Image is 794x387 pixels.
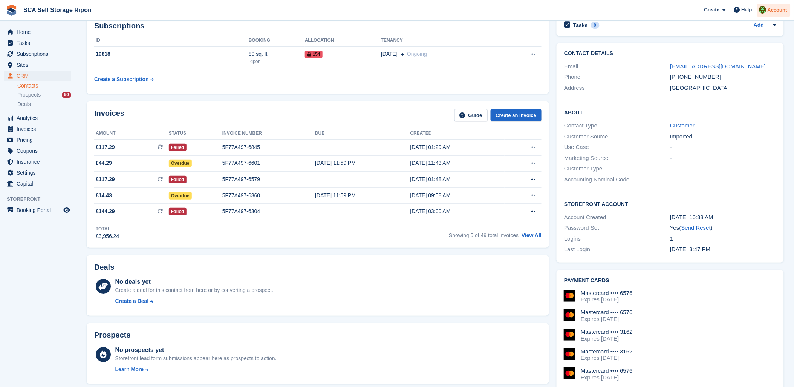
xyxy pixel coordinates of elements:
h2: Storefront Account [564,200,776,207]
img: Kelly Neesham [759,6,766,14]
span: [DATE] [381,50,398,58]
div: Yes [670,224,776,232]
div: [DATE] 10:38 AM [670,213,776,222]
a: menu [4,124,71,134]
div: [PHONE_NUMBER] [670,73,776,81]
h2: About [564,108,776,116]
th: Created [410,127,505,140]
th: Status [169,127,222,140]
th: ID [94,35,249,47]
div: 5F77A497-6601 [222,159,315,167]
a: SCA Self Storage Ripon [20,4,95,16]
div: 1 [670,235,776,243]
div: Address [564,84,670,92]
div: Mastercard •••• 6576 [581,309,633,316]
span: £117.29 [96,143,115,151]
div: 5F77A497-6845 [222,143,315,151]
a: Add [754,21,764,30]
div: Mastercard •••• 3162 [581,348,633,355]
h2: Invoices [94,109,124,121]
span: Deals [17,101,31,108]
div: Marketing Source [564,154,670,163]
h2: Deals [94,263,114,272]
div: 80 sq. ft [249,50,305,58]
div: - [670,164,776,173]
div: Logins [564,235,670,243]
a: Customer [670,122,695,129]
img: Mastercard Logo [564,367,576,379]
span: Account [768,6,787,14]
span: Ongoing [407,51,427,57]
div: Learn More [115,365,144,373]
h2: Prospects [94,331,131,339]
span: Capital [17,178,62,189]
span: Create [704,6,719,14]
a: menu [4,146,71,156]
th: Tenancy [381,35,500,47]
a: menu [4,60,71,70]
span: Coupons [17,146,62,156]
div: Password Set [564,224,670,232]
a: Deals [17,100,71,108]
div: Accounting Nominal Code [564,175,670,184]
h2: Subscriptions [94,21,542,30]
div: 0 [591,22,600,29]
span: Failed [169,144,187,151]
span: ( ) [679,224,713,231]
a: [EMAIL_ADDRESS][DOMAIN_NAME] [670,63,766,69]
div: Mastercard •••• 6576 [581,290,633,296]
a: Preview store [62,206,71,215]
span: Prospects [17,91,41,98]
a: menu [4,71,71,81]
div: Mastercard •••• 6576 [581,367,633,374]
div: Create a Subscription [94,75,149,83]
div: [DATE] 03:00 AM [410,207,505,215]
th: Booking [249,35,305,47]
div: Account Created [564,213,670,222]
div: [DATE] 01:48 AM [410,175,505,183]
span: Booking Portal [17,205,62,215]
span: Tasks [17,38,62,48]
div: - [670,175,776,184]
div: Customer Type [564,164,670,173]
a: menu [4,49,71,59]
div: Expires [DATE] [581,335,633,342]
div: Expires [DATE] [581,355,633,361]
th: Allocation [305,35,381,47]
div: [DATE] 11:43 AM [410,159,505,167]
div: - [670,143,776,152]
h2: Tasks [573,22,588,29]
div: [DATE] 11:59 PM [315,159,410,167]
span: Home [17,27,62,37]
a: Learn More [115,365,277,373]
div: Customer Source [564,132,670,141]
div: Expires [DATE] [581,316,633,322]
div: Ripon [249,58,305,65]
div: 50 [62,92,71,98]
span: Storefront [7,195,75,203]
h2: Contact Details [564,51,776,57]
span: Subscriptions [17,49,62,59]
div: Expires [DATE] [581,374,633,381]
th: Due [315,127,410,140]
time: 2024-06-28 14:47:45 UTC [670,246,710,252]
a: Create an Invoice [491,109,542,121]
span: £144.29 [96,207,115,215]
div: 5F77A497-6579 [222,175,315,183]
img: stora-icon-8386f47178a22dfd0bd8f6a31ec36ba5ce8667c1dd55bd0f319d3a0aa187defe.svg [6,5,17,16]
img: Mastercard Logo [564,348,576,360]
div: Contact Type [564,121,670,130]
span: CRM [17,71,62,81]
a: Contacts [17,82,71,89]
div: Storefront lead form submissions appear here as prospects to action. [115,355,277,362]
a: menu [4,27,71,37]
a: Prospects 50 [17,91,71,99]
th: Amount [94,127,169,140]
div: Expires [DATE] [581,296,633,303]
img: Mastercard Logo [564,290,576,302]
div: Imported [670,132,776,141]
a: menu [4,38,71,48]
span: Overdue [169,160,192,167]
div: 5F77A497-6360 [222,192,315,200]
a: Create a Subscription [94,72,154,86]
